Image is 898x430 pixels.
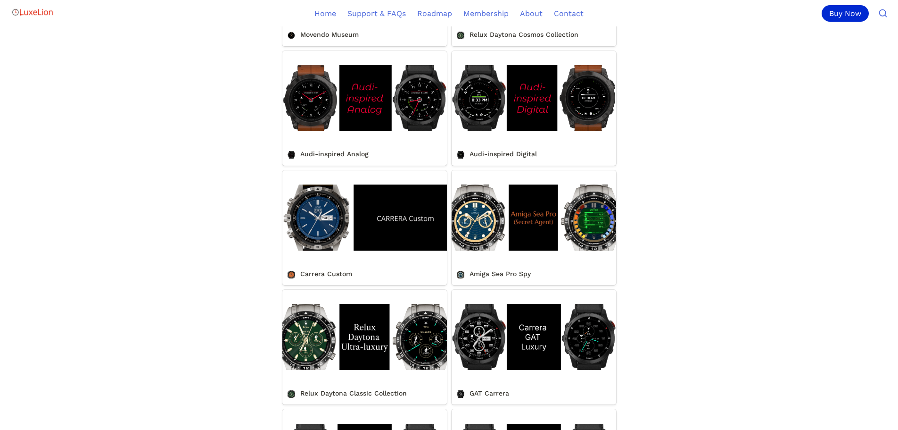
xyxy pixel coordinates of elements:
[822,5,869,22] div: Buy Now
[452,170,616,285] a: Amiga Sea Pro Spy
[282,170,447,285] a: Carrera Custom
[11,3,54,22] img: Logo
[282,51,447,166] a: Audi-inspired Analog
[452,51,616,166] a: Audi-inspired Digital
[452,290,616,405] a: GAT Carrera
[822,5,873,22] a: Buy Now
[282,290,447,405] a: Relux Daytona Classic Collection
